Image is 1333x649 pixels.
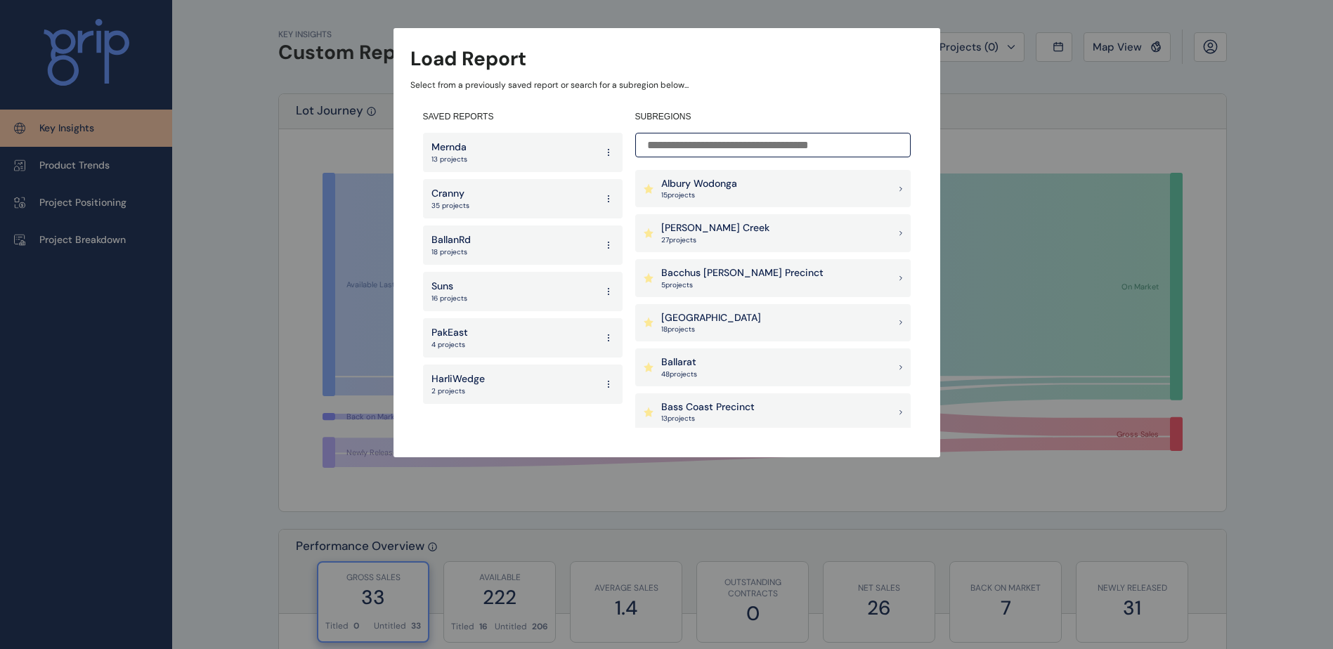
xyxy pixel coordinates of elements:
p: Select from a previously saved report or search for a subregion below... [410,79,923,91]
p: 13 projects [431,155,467,164]
p: BallanRd [431,233,471,247]
h4: SAVED REPORTS [423,111,623,123]
p: 16 projects [431,294,467,303]
p: 2 projects [431,386,485,396]
h4: SUBREGIONS [635,111,911,123]
p: [PERSON_NAME] Creek [661,221,769,235]
p: 5 project s [661,280,824,290]
p: Cranny [431,187,469,201]
p: Suns [431,280,467,294]
p: 18 project s [661,324,761,334]
p: [GEOGRAPHIC_DATA] [661,311,761,325]
p: Mernda [431,140,467,155]
p: 35 projects [431,201,469,211]
p: PakEast [431,326,468,340]
p: 48 project s [661,369,697,379]
h3: Load Report [410,45,526,72]
p: 18 projects [431,247,471,257]
p: Bass Coast Precinct [661,400,755,414]
p: 27 project s [661,235,769,245]
p: 13 project s [661,414,755,424]
p: Ballarat [661,355,697,369]
p: 15 project s [661,190,737,200]
p: HarliWedge [431,372,485,386]
p: Albury Wodonga [661,177,737,191]
p: 4 projects [431,340,468,350]
p: Bacchus [PERSON_NAME] Precinct [661,266,824,280]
